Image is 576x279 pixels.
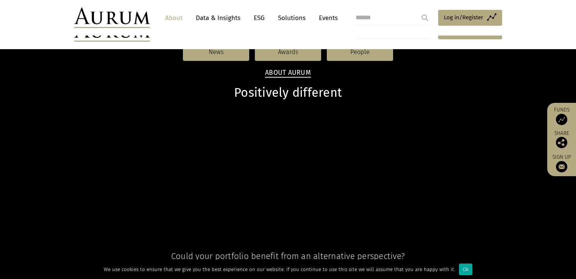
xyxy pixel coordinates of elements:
[74,85,502,100] h1: Positively different
[192,11,244,25] a: Data & Insights
[438,10,502,26] a: Log in/Register
[556,161,567,172] img: Sign up to our newsletter
[551,107,572,125] a: Funds
[315,11,338,25] a: Events
[459,263,472,275] div: Ok
[255,43,321,61] a: Awards
[327,43,393,61] a: People
[556,137,567,148] img: Share this post
[250,11,268,25] a: ESG
[274,11,309,25] a: Solutions
[417,10,432,25] input: Submit
[444,13,483,22] span: Log in/Register
[74,251,502,261] h4: Could your portfolio benefit from an alternative perspective?
[161,11,186,25] a: About
[556,114,567,125] img: Access Funds
[265,69,311,78] h2: About Aurum
[183,43,249,61] a: News
[551,154,572,172] a: Sign up
[551,131,572,148] div: Share
[74,8,150,28] img: Aurum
